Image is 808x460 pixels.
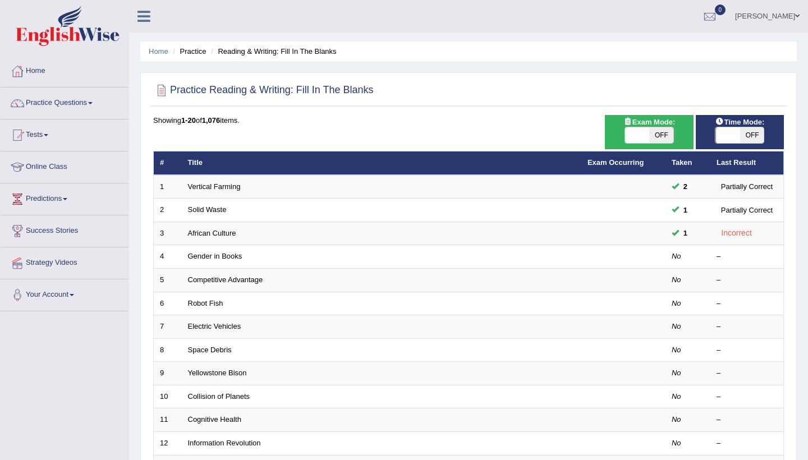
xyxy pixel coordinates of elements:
[672,322,681,330] em: No
[181,116,196,125] b: 1-20
[154,408,182,432] td: 11
[672,275,681,284] em: No
[1,88,128,116] a: Practice Questions
[649,127,673,143] span: OFF
[188,252,242,260] a: Gender in Books
[717,415,777,425] div: –
[717,251,777,262] div: –
[154,315,182,339] td: 7
[1,183,128,211] a: Predictions
[154,222,182,245] td: 3
[717,321,777,332] div: –
[154,245,182,269] td: 4
[1,247,128,275] a: Strategy Videos
[154,362,182,385] td: 9
[672,299,681,307] em: No
[188,439,261,447] a: Information Revolution
[679,204,692,216] span: You can still take this question
[154,385,182,408] td: 10
[202,116,221,125] b: 1,076
[182,151,581,175] th: Title
[715,4,726,15] span: 0
[672,415,681,424] em: No
[188,322,241,330] a: Electric Vehicles
[717,368,777,379] div: –
[717,275,777,286] div: –
[1,119,128,148] a: Tests
[587,158,644,167] a: Exam Occurring
[717,227,756,240] div: Incorrect
[188,346,232,354] a: Space Debris
[672,439,681,447] em: No
[208,46,336,57] li: Reading & Writing: Fill In The Blanks
[1,215,128,243] a: Success Stories
[170,46,206,57] li: Practice
[154,431,182,455] td: 12
[154,175,182,199] td: 1
[154,269,182,292] td: 5
[665,151,710,175] th: Taken
[154,151,182,175] th: #
[153,82,374,99] h2: Practice Reading & Writing: Fill In The Blanks
[188,299,223,307] a: Robot Fish
[740,127,764,143] span: OFF
[1,56,128,84] a: Home
[1,279,128,307] a: Your Account
[188,205,227,214] a: Solid Waste
[710,151,784,175] th: Last Result
[154,338,182,362] td: 8
[188,392,250,401] a: Collision of Planets
[679,181,692,192] span: You can still take this question
[717,345,777,356] div: –
[153,115,784,126] div: Showing of items.
[672,346,681,354] em: No
[605,115,693,149] div: Show exams occurring in exams
[154,199,182,222] td: 2
[149,47,168,56] a: Home
[710,116,769,128] span: Time Mode:
[154,292,182,315] td: 6
[717,438,777,449] div: –
[717,204,777,216] div: Partially Correct
[672,369,681,377] em: No
[188,229,236,237] a: African Culture
[188,182,241,191] a: Vertical Farming
[619,116,680,128] span: Exam Mode:
[679,227,692,239] span: You can still take this question
[717,392,777,402] div: –
[1,151,128,180] a: Online Class
[717,298,777,309] div: –
[188,415,241,424] a: Cognitive Health
[717,181,777,192] div: Partially Correct
[188,275,263,284] a: Competitive Advantage
[188,369,247,377] a: Yellowstone Bison
[672,252,681,260] em: No
[672,392,681,401] em: No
